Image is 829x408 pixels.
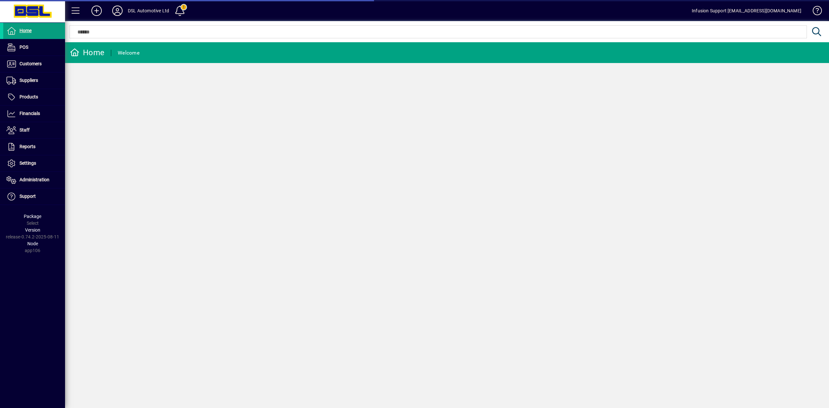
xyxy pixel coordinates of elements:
[107,5,128,17] button: Profile
[25,227,40,233] span: Version
[118,48,140,58] div: Welcome
[70,47,104,58] div: Home
[3,89,65,105] a: Products
[3,56,65,72] a: Customers
[20,177,49,182] span: Administration
[3,122,65,138] a: Staff
[20,160,36,166] span: Settings
[20,144,35,149] span: Reports
[3,39,65,56] a: POS
[3,72,65,89] a: Suppliers
[3,155,65,172] a: Settings
[20,111,40,116] span: Financials
[3,139,65,155] a: Reports
[20,78,38,83] span: Suppliers
[3,188,65,205] a: Support
[27,241,38,246] span: Node
[86,5,107,17] button: Add
[20,61,42,66] span: Customers
[20,127,30,133] span: Staff
[808,1,821,22] a: Knowledge Base
[20,45,28,50] span: POS
[24,214,41,219] span: Package
[20,194,36,199] span: Support
[3,172,65,188] a: Administration
[3,106,65,122] a: Financials
[20,94,38,99] span: Products
[20,28,32,33] span: Home
[692,6,801,16] div: Infusion Support [EMAIL_ADDRESS][DOMAIN_NAME]
[128,6,169,16] div: DSL Automotive Ltd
